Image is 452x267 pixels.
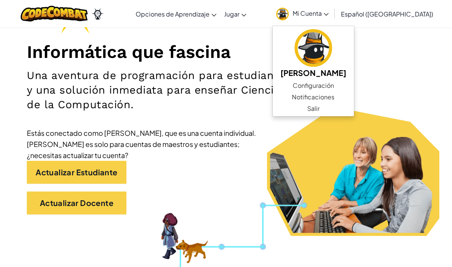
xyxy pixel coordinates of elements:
a: Actualizar Docente [27,191,126,214]
a: Jugar [220,3,250,24]
h2: Una aventura de programación para estudiantes y una solución inmediata para enseñar Ciencias de l... [27,68,294,112]
a: Español ([GEOGRAPHIC_DATA]) [337,3,437,24]
a: Opciones de Aprendizaje [132,3,220,24]
span: Mi Cuenta [293,9,329,17]
img: avatar [276,8,289,20]
span: Opciones de Aprendizaje [136,10,210,18]
a: Salir [273,103,354,114]
a: Mi Cuenta [272,2,332,26]
a: [PERSON_NAME] [273,28,354,80]
a: Configuración [273,80,354,91]
img: avatar [295,29,332,67]
a: Actualizar Estudiante [27,161,126,184]
h1: Informática que fascina [27,41,425,63]
span: Notificaciones [292,92,334,102]
span: Español ([GEOGRAPHIC_DATA]) [341,10,433,18]
div: Estás conectado como [PERSON_NAME], que es una cuenta individual. [PERSON_NAME] es solo para cuen... [27,127,257,161]
a: Notificaciones [273,91,354,103]
img: CodeCombat logo [21,6,88,21]
h5: [PERSON_NAME] [280,67,346,79]
span: Jugar [224,10,239,18]
img: Ozaria [92,8,104,20]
